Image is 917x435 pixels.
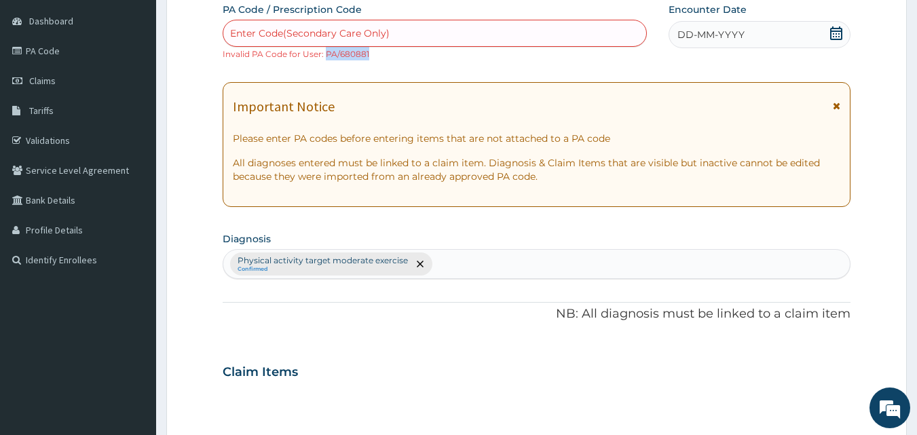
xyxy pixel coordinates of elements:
span: Tariffs [29,105,54,117]
span: DD-MM-YYYY [677,28,745,41]
textarea: Type your message and hit 'Enter' [7,290,259,338]
label: Encounter Date [669,3,747,16]
h3: Claim Items [223,365,298,380]
small: Invalid PA Code for User: PA/680881 [223,49,369,59]
span: We're online! [79,131,187,268]
p: NB: All diagnosis must be linked to a claim item [223,305,851,323]
div: Enter Code(Secondary Care Only) [230,26,390,40]
img: d_794563401_company_1708531726252_794563401 [25,68,55,102]
p: Please enter PA codes before entering items that are not attached to a PA code [233,132,841,145]
span: Dashboard [29,15,73,27]
span: Claims [29,75,56,87]
h1: Important Notice [233,99,335,114]
p: All diagnoses entered must be linked to a claim item. Diagnosis & Claim Items that are visible bu... [233,156,841,183]
div: Minimize live chat window [223,7,255,39]
div: Chat with us now [71,76,228,94]
label: PA Code / Prescription Code [223,3,362,16]
label: Diagnosis [223,232,271,246]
